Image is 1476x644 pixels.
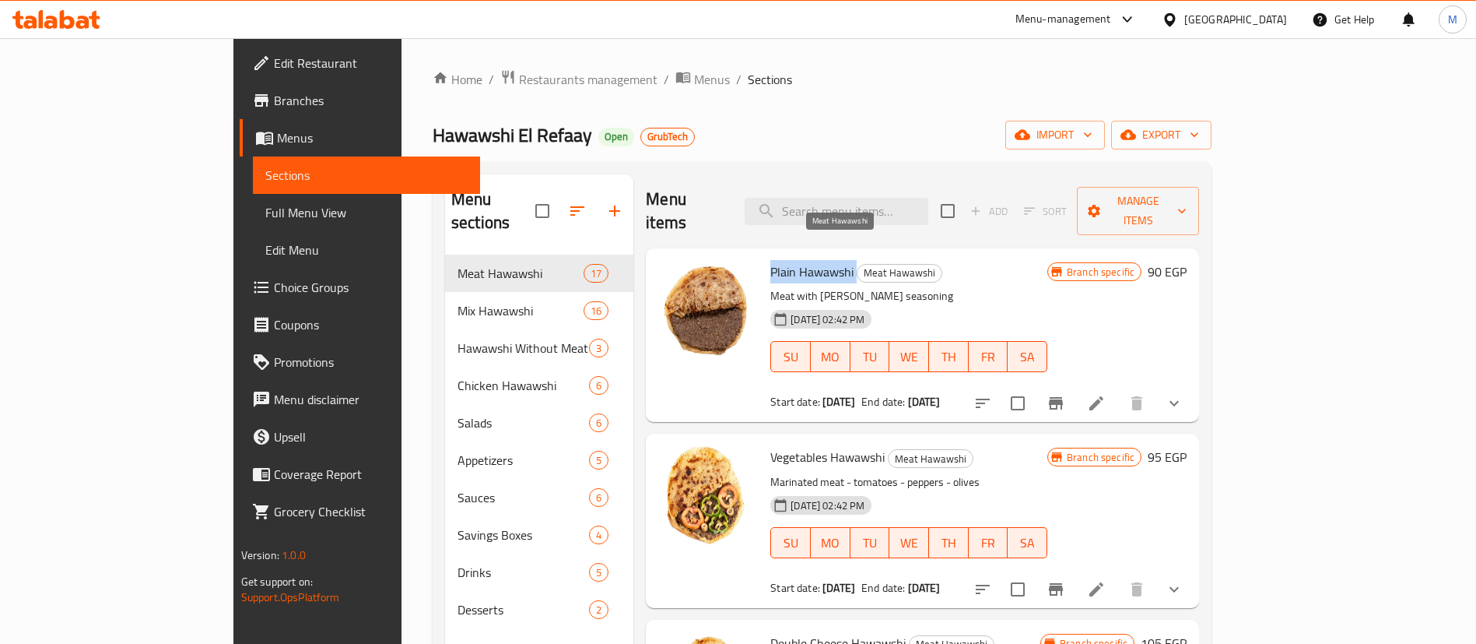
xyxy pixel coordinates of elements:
[458,451,589,470] span: Appetizers
[458,376,589,395] span: Chicken Hawawshi
[445,479,633,516] div: Sauces6
[589,376,608,395] div: items
[253,157,480,194] a: Sections
[1118,571,1155,608] button: delete
[458,600,589,619] span: Desserts
[1061,265,1141,280] span: Branch specific
[641,130,694,143] span: GrubTech
[458,526,589,544] div: Savings Boxes
[889,527,929,558] button: WE
[458,413,589,432] span: Salads
[817,346,844,368] span: MO
[1124,125,1199,145] span: export
[888,449,973,468] div: Meat Hawawshi
[445,591,633,628] div: Desserts2
[1155,571,1193,608] button: show more
[458,264,584,283] div: Meat Hawawshi
[1014,346,1041,368] span: SA
[929,341,969,372] button: TH
[589,339,608,357] div: items
[590,453,608,468] span: 5
[857,264,941,282] span: Meat Hawawshi
[1184,11,1287,28] div: [GEOGRAPHIC_DATA]
[1008,527,1047,558] button: SA
[253,194,480,231] a: Full Menu View
[590,491,608,505] span: 6
[590,603,608,618] span: 2
[1015,10,1111,29] div: Menu-management
[584,266,608,281] span: 17
[969,527,1008,558] button: FR
[1148,261,1187,283] h6: 90 EGP
[445,248,633,635] nav: Menu sections
[598,128,634,146] div: Open
[857,532,884,554] span: TU
[1061,450,1141,465] span: Branch specific
[675,69,730,90] a: Menus
[590,416,608,431] span: 6
[889,450,973,468] span: Meat Hawawshi
[240,418,480,456] a: Upsell
[590,565,608,580] span: 5
[908,392,941,412] b: [DATE]
[1111,121,1211,150] button: export
[770,578,820,598] span: Start date:
[489,70,494,89] li: /
[770,260,854,283] span: Plain Hawawshi
[658,261,758,361] img: Plain Hawawshi
[1077,187,1199,235] button: Manage items
[240,82,480,119] a: Branches
[526,195,559,227] span: Select all sections
[274,54,468,72] span: Edit Restaurant
[584,264,608,283] div: items
[822,392,855,412] b: [DATE]
[589,488,608,507] div: items
[519,70,657,89] span: Restaurants management
[433,118,592,153] span: Hawawshi El Refaay
[822,578,855,598] b: [DATE]
[274,353,468,371] span: Promotions
[770,392,820,412] span: Start date:
[770,287,1047,306] p: Meat with [PERSON_NAME] seasoning
[590,341,608,356] span: 3
[240,44,480,82] a: Edit Restaurant
[265,241,468,259] span: Edit Menu
[598,130,634,143] span: Open
[1008,341,1047,372] button: SA
[777,346,805,368] span: SU
[274,278,468,297] span: Choice Groups
[857,346,884,368] span: TU
[784,312,871,327] span: [DATE] 02:42 PM
[458,563,589,582] span: Drinks
[240,343,480,381] a: Promotions
[253,231,480,269] a: Edit Menu
[241,545,279,565] span: Version:
[850,527,890,558] button: TU
[559,192,596,230] span: Sort sections
[458,488,589,507] span: Sauces
[240,306,480,343] a: Coupons
[241,572,313,592] span: Get support on:
[1018,125,1092,145] span: import
[889,341,929,372] button: WE
[445,442,633,479] div: Appetizers5
[590,528,608,543] span: 4
[646,188,726,234] h2: Menu items
[451,188,535,234] h2: Menu sections
[1118,385,1155,422] button: delete
[240,493,480,530] a: Grocery Checklist
[931,195,964,227] span: Select section
[458,339,589,357] span: Hawawshi Without Meat
[1165,394,1183,413] svg: Show Choices
[664,70,669,89] li: /
[500,69,657,90] a: Restaurants management
[458,301,584,320] span: Mix Hawawshi
[964,571,1001,608] button: sort-choices
[777,532,805,554] span: SU
[770,445,885,469] span: Vegetables Hawawshi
